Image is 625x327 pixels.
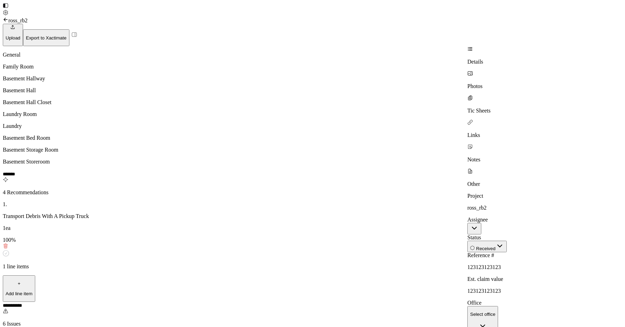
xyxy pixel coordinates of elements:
p: Links [467,132,622,138]
p: Basement Bed Room [3,135,467,141]
p: Basement Hallway [3,75,467,82]
p: 1 . [3,201,467,208]
p: Notes [467,157,622,163]
label: Project [467,193,483,199]
p: Transport Debris With A Pickup Truck [3,213,467,219]
button: +Add line item [3,275,35,302]
label: Est. claim value [467,276,503,282]
p: Basement Hall Closet [3,99,467,106]
p: General [3,52,467,58]
p: ross_rb2 [467,205,622,211]
img: toggle sidebar [3,3,8,8]
label: Assignee [467,217,488,223]
p: Basement Storage Room [3,147,467,153]
label: Office [467,300,482,306]
p: Laundry Room [3,111,467,117]
button: Export to Xactimate [23,29,69,46]
label: Status [467,234,481,240]
p: Family Room [3,64,467,70]
span: 100 % [3,237,16,243]
p: + [6,281,32,286]
p: 4 Recommendations [3,189,467,196]
p: Other [467,181,622,187]
img: right-panel.svg [69,30,79,39]
p: Laundry [3,123,467,129]
p: Tic Sheets [467,108,622,114]
button: Upload [3,24,23,46]
label: ross_rb2 [8,17,28,23]
p: 123123123123 [467,288,622,294]
p: Add line item [6,291,32,296]
p: Photos [467,83,622,89]
p: 123123123123 [467,264,622,270]
p: Export to Xactimate [26,35,66,41]
p: 1ea [3,225,467,231]
p: Basement Storeroom [3,159,467,165]
label: Reference # [467,252,494,258]
p: 1 line items [3,263,467,270]
p: Details [467,59,622,65]
p: Basement Hall [3,87,467,94]
p: 6 Issues [3,321,467,327]
p: Upload [6,35,20,41]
